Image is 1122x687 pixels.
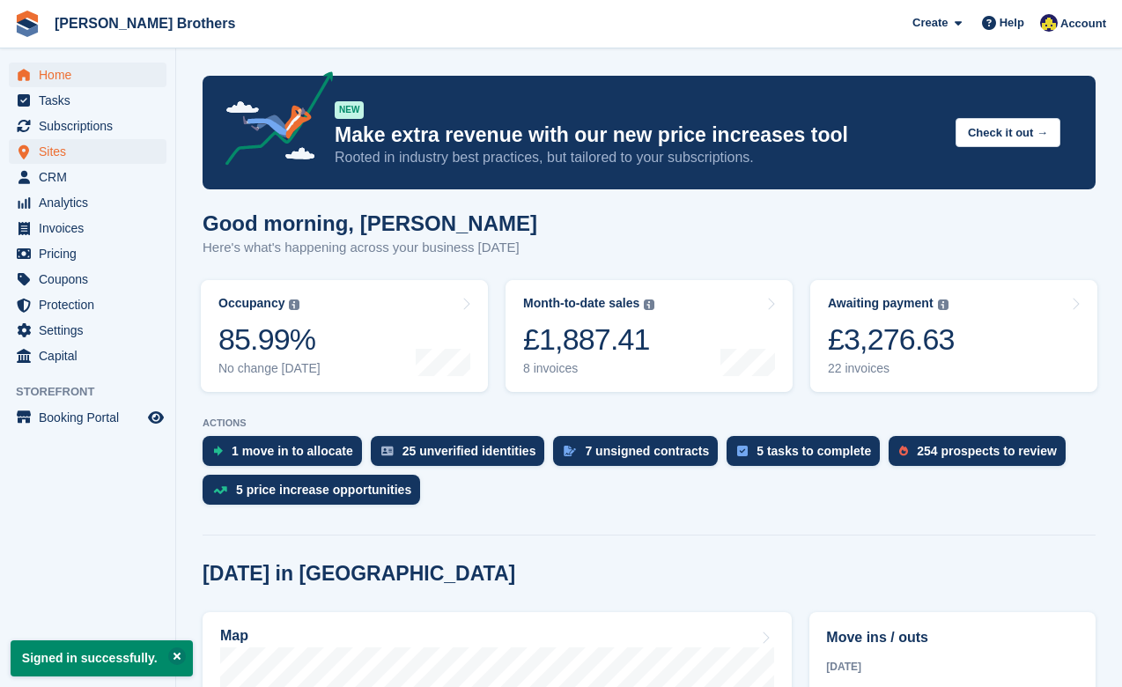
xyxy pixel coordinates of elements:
[335,148,941,167] p: Rooted in industry best practices, but tailored to your subscriptions.
[506,280,793,392] a: Month-to-date sales £1,887.41 8 invoices
[9,63,166,87] a: menu
[201,280,488,392] a: Occupancy 85.99% No change [DATE]
[564,446,576,456] img: contract_signature_icon-13c848040528278c33f63329250d36e43548de30e8caae1d1a13099fd9432cc5.svg
[11,640,193,676] p: Signed in successfully.
[9,216,166,240] a: menu
[39,165,144,189] span: CRM
[9,139,166,164] a: menu
[810,280,1097,392] a: Awaiting payment £3,276.63 22 invoices
[218,321,321,358] div: 85.99%
[826,659,1079,675] div: [DATE]
[210,71,334,172] img: price-adjustments-announcement-icon-8257ccfd72463d97f412b2fc003d46551f7dbcb40ab6d574587a9cd5c0d94...
[48,9,242,38] a: [PERSON_NAME] Brothers
[1060,15,1106,33] span: Account
[220,628,248,644] h2: Map
[39,343,144,368] span: Capital
[1040,14,1058,32] img: Cameron
[9,292,166,317] a: menu
[213,486,227,494] img: price_increase_opportunities-93ffe204e8149a01c8c9dc8f82e8f89637d9d84a8eef4429ea346261dce0b2c0.svg
[218,361,321,376] div: No change [DATE]
[381,446,394,456] img: verify_identity-adf6edd0f0f0b5bbfe63781bf79b02c33cf7c696d77639b501bdc392416b5a36.svg
[39,318,144,343] span: Settings
[39,88,144,113] span: Tasks
[899,446,908,456] img: prospect-51fa495bee0391a8d652442698ab0144808aea92771e9ea1ae160a38d050c398.svg
[757,444,871,458] div: 5 tasks to complete
[9,165,166,189] a: menu
[203,562,515,586] h2: [DATE] in [GEOGRAPHIC_DATA]
[9,241,166,266] a: menu
[9,190,166,215] a: menu
[16,383,175,401] span: Storefront
[39,267,144,292] span: Coupons
[203,417,1096,429] p: ACTIONS
[826,627,1079,648] h2: Move ins / outs
[402,444,536,458] div: 25 unverified identities
[9,114,166,138] a: menu
[1000,14,1024,32] span: Help
[39,216,144,240] span: Invoices
[9,318,166,343] a: menu
[371,436,554,475] a: 25 unverified identities
[39,405,144,430] span: Booking Portal
[828,296,934,311] div: Awaiting payment
[39,139,144,164] span: Sites
[9,405,166,430] a: menu
[9,343,166,368] a: menu
[39,241,144,266] span: Pricing
[14,11,41,37] img: stora-icon-8386f47178a22dfd0bd8f6a31ec36ba5ce8667c1dd55bd0f319d3a0aa187defe.svg
[232,444,353,458] div: 1 move in to allocate
[912,14,948,32] span: Create
[289,299,299,310] img: icon-info-grey-7440780725fd019a000dd9b08b2336e03edf1995a4989e88bcd33f0948082b44.svg
[523,361,654,376] div: 8 invoices
[938,299,949,310] img: icon-info-grey-7440780725fd019a000dd9b08b2336e03edf1995a4989e88bcd33f0948082b44.svg
[203,436,371,475] a: 1 move in to allocate
[727,436,889,475] a: 5 tasks to complete
[39,114,144,138] span: Subscriptions
[203,211,537,235] h1: Good morning, [PERSON_NAME]
[828,321,955,358] div: £3,276.63
[644,299,654,310] img: icon-info-grey-7440780725fd019a000dd9b08b2336e03edf1995a4989e88bcd33f0948082b44.svg
[203,475,429,513] a: 5 price increase opportunities
[523,321,654,358] div: £1,887.41
[236,483,411,497] div: 5 price increase opportunities
[203,238,537,258] p: Here's what's happening across your business [DATE]
[335,122,941,148] p: Make extra revenue with our new price increases tool
[889,436,1074,475] a: 254 prospects to review
[39,292,144,317] span: Protection
[39,63,144,87] span: Home
[553,436,727,475] a: 7 unsigned contracts
[145,407,166,428] a: Preview store
[917,444,1057,458] div: 254 prospects to review
[9,88,166,113] a: menu
[213,446,223,456] img: move_ins_to_allocate_icon-fdf77a2bb77ea45bf5b3d319d69a93e2d87916cf1d5bf7949dd705db3b84f3ca.svg
[218,296,284,311] div: Occupancy
[9,267,166,292] a: menu
[737,446,748,456] img: task-75834270c22a3079a89374b754ae025e5fb1db73e45f91037f5363f120a921f8.svg
[585,444,709,458] div: 7 unsigned contracts
[335,101,364,119] div: NEW
[828,361,955,376] div: 22 invoices
[956,118,1060,147] button: Check it out →
[523,296,639,311] div: Month-to-date sales
[39,190,144,215] span: Analytics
